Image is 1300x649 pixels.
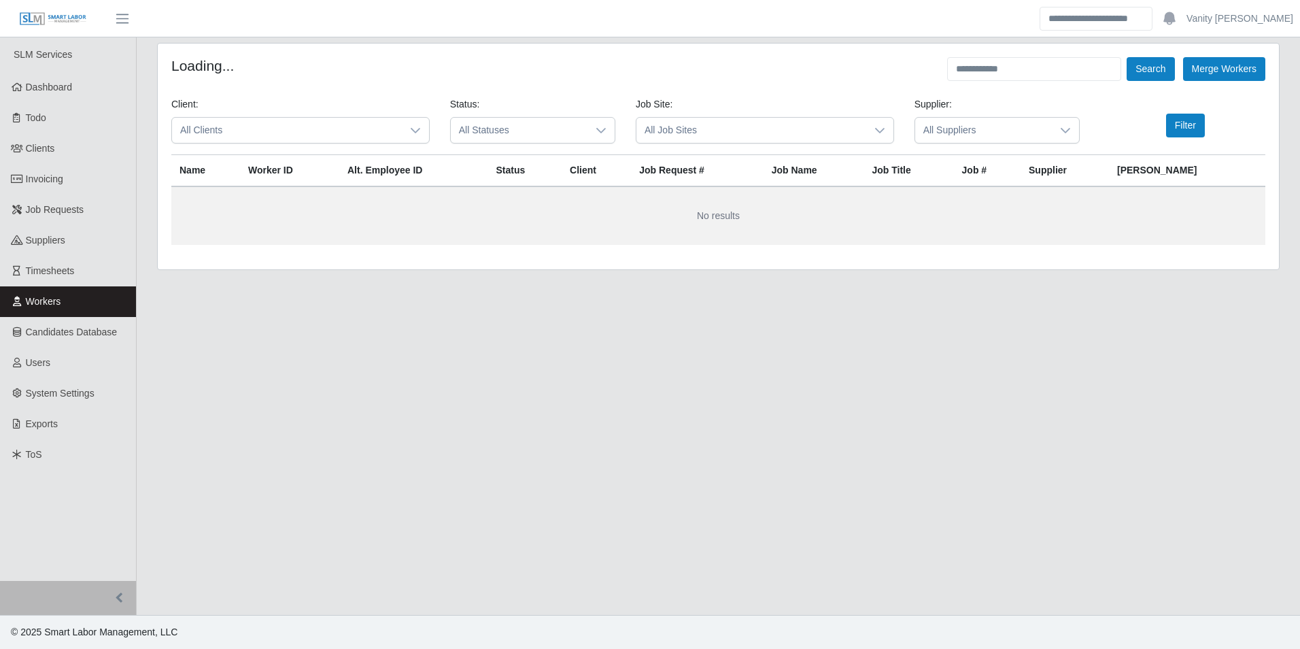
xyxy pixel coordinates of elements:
button: Filter [1166,114,1205,137]
th: Supplier [1021,155,1109,187]
span: Dashboard [26,82,73,93]
input: Search [1040,7,1152,31]
span: Clients [26,143,55,154]
th: Worker ID [240,155,339,187]
span: Suppliers [26,235,65,246]
h4: Loading... [171,57,234,74]
span: ToS [26,449,42,460]
span: System Settings [26,388,95,399]
img: SLM Logo [19,12,87,27]
th: Client [562,155,631,187]
th: Status [488,155,562,187]
label: Job Site: [636,97,672,112]
span: All Suppliers [915,118,1052,143]
td: No results [171,186,1265,245]
button: Search [1127,57,1174,81]
th: Job # [954,155,1021,187]
span: Invoicing [26,173,63,184]
th: Job Title [863,155,953,187]
span: Users [26,357,51,368]
th: Alt. Employee ID [339,155,488,187]
span: Candidates Database [26,327,118,337]
span: © 2025 Smart Labor Management, LLC [11,627,177,637]
span: All Statuses [451,118,587,143]
th: Name [171,155,240,187]
a: Vanity [PERSON_NAME] [1186,12,1293,26]
th: [PERSON_NAME] [1109,155,1265,187]
span: Job Requests [26,204,84,215]
button: Merge Workers [1183,57,1265,81]
span: Workers [26,296,61,307]
th: Job Name [764,155,864,187]
span: SLM Services [14,49,72,60]
span: Timesheets [26,265,75,276]
span: Exports [26,418,58,429]
th: Job Request # [631,155,764,187]
span: All Job Sites [636,118,866,143]
label: Supplier: [914,97,952,112]
label: Client: [171,97,199,112]
label: Status: [450,97,480,112]
span: All Clients [172,118,402,143]
span: Todo [26,112,46,123]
